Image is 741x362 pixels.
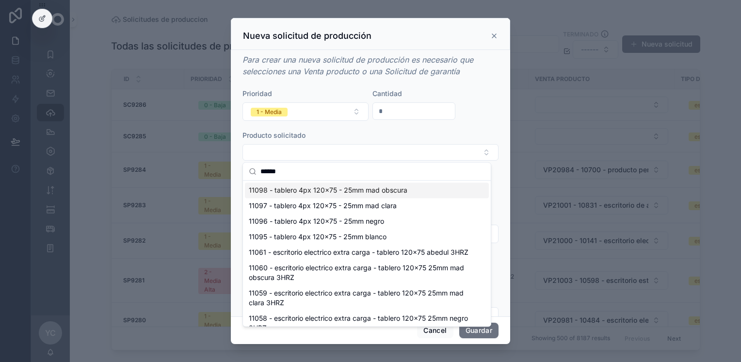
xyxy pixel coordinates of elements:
[243,181,491,326] div: Suggestions
[242,144,499,161] button: Select Button
[242,102,369,121] button: Select Button
[459,323,499,338] button: Guardar
[242,89,272,98] span: Prioridad
[417,323,453,338] button: Cancel
[249,201,397,211] span: 11097 - tablero 4px 120x75 - 25mm mad clara
[249,232,387,242] span: 11095 - tablero 4px 120x75 - 25mm blanco
[242,55,473,76] em: Para crear una nueva solicitud de producción es necesario que selecciones una Venta producto o un...
[249,288,473,308] span: 11059 - escritorio electrico extra carga - tablero 120x75 25mm mad clara 3HRZ
[243,30,371,42] h3: Nueva solicitud de producción
[249,216,384,226] span: 11096 - tablero 4px 120x75 - 25mm negro
[249,247,468,257] span: 11061 - escritorio electrico extra carga - tablero 120x75 abedul 3HRZ
[257,108,282,116] div: 1 - Media
[249,313,473,333] span: 11058 - escritorio electrico extra carga - tablero 120x75 25mm negro 3HRZ
[249,185,407,195] span: 11098 - tablero 4px 120x75 - 25mm mad obscura
[249,263,473,282] span: 11060 - escritorio electrico extra carga - tablero 120x75 25mm mad obscura 3HRZ
[242,131,306,139] span: Producto solicitado
[372,89,402,98] span: Cantidad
